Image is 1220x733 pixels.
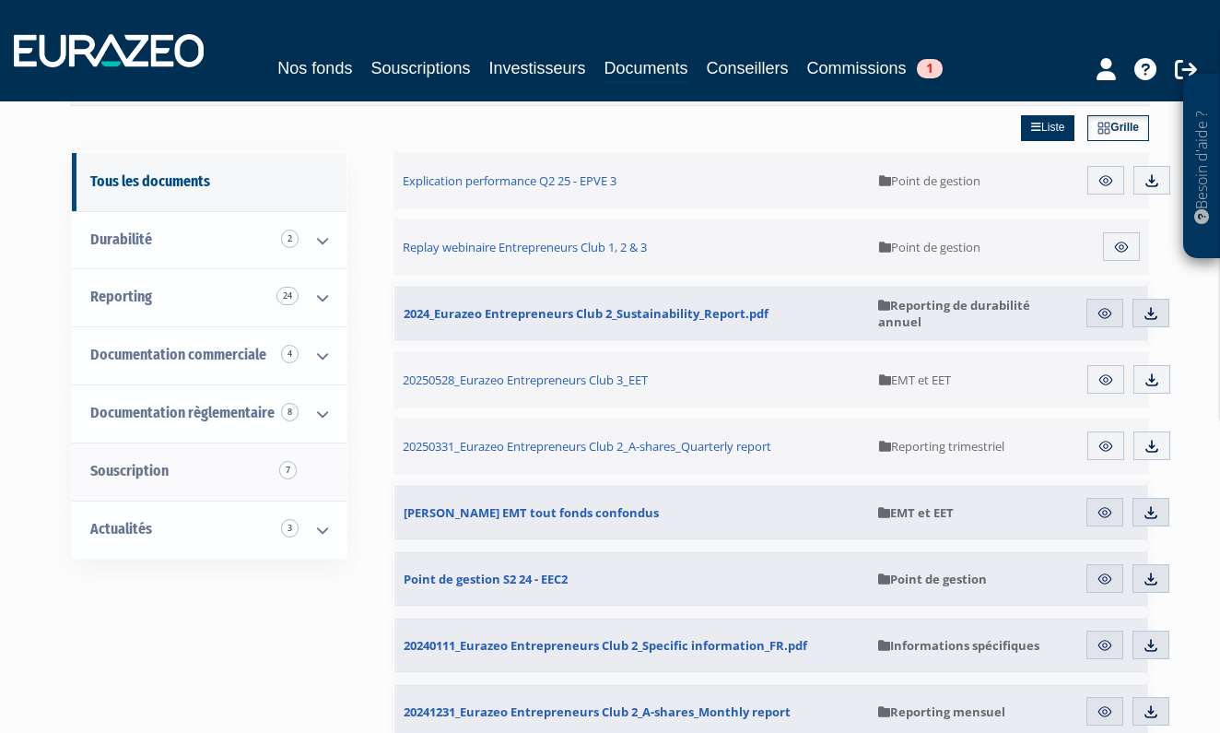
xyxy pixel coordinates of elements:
span: EMT et EET [878,504,954,521]
span: Informations spécifiques [878,637,1039,654]
a: Documentation règlementaire 8 [72,384,346,443]
a: [PERSON_NAME] EMT tout fonds confondus [394,485,869,540]
img: download.svg [1143,637,1159,654]
span: Durabilité [90,231,152,248]
img: download.svg [1143,305,1159,322]
span: 3 [281,519,299,538]
span: Actualités [90,520,152,538]
img: eye.svg [1097,571,1113,587]
img: eye.svg [1097,637,1113,654]
a: Actualités 3 [72,501,346,559]
span: Reporting de durabilité annuel [878,297,1063,330]
span: 2 [281,230,299,248]
a: Investisseurs [488,55,585,81]
span: 20241231_Eurazeo Entrepreneurs Club 2_A-shares_Monthly report [404,703,791,720]
a: 20250528_Eurazeo Entrepreneurs Club 3_EET [393,351,870,408]
span: Explication performance Q2 25 - EPVE 3 [403,172,616,189]
span: Documentation commerciale [90,346,266,363]
span: 4 [281,345,299,363]
span: 8 [281,403,299,421]
img: download.svg [1143,504,1159,521]
span: 20250528_Eurazeo Entrepreneurs Club 3_EET [403,372,648,388]
span: Replay webinaire Entrepreneurs Club 1, 2 & 3 [403,239,647,255]
span: [PERSON_NAME] EMT tout fonds confondus [404,504,659,521]
span: 7 [279,461,297,479]
img: eye.svg [1113,239,1130,255]
a: Reporting 24 [72,268,346,326]
img: eye.svg [1097,172,1114,189]
span: Point de gestion [878,571,987,587]
a: Souscription7 [72,443,346,501]
a: Liste [1021,115,1074,141]
span: EMT et EET [879,372,951,388]
a: 2024_Eurazeo Entrepreneurs Club 2_Sustainability_Report.pdf [394,286,869,341]
a: Conseillers [707,55,789,81]
a: Explication performance Q2 25 - EPVE 3 [393,152,870,209]
span: Reporting mensuel [878,703,1005,720]
img: eye.svg [1097,305,1113,322]
img: download.svg [1144,372,1160,388]
a: 20240111_Eurazeo Entrepreneurs Club 2_Specific information_FR.pdf [394,618,869,673]
a: Nos fonds [277,55,352,81]
img: grid.svg [1097,122,1110,135]
span: 20240111_Eurazeo Entrepreneurs Club 2_Specific information_FR.pdf [404,637,807,654]
img: download.svg [1143,571,1159,587]
span: 24 [276,287,299,305]
a: Commissions1 [807,55,943,81]
p: Besoin d'aide ? [1191,84,1213,250]
a: 20250331_Eurazeo Entrepreneurs Club 2_A-shares_Quarterly report [393,418,870,475]
a: Durabilité 2 [72,211,346,269]
img: 1732889491-logotype_eurazeo_blanc_rvb.png [14,34,204,67]
img: eye.svg [1097,438,1114,455]
img: eye.svg [1097,703,1113,720]
a: Point de gestion S2 24 - EEC2 [394,551,869,607]
span: 20250331_Eurazeo Entrepreneurs Club 2_A-shares_Quarterly report [403,438,771,455]
img: download.svg [1144,438,1160,455]
a: Replay webinaire Entrepreneurs Club 1, 2 & 3 [393,219,870,276]
a: Documents [604,55,688,84]
img: eye.svg [1097,504,1113,521]
span: Point de gestion [879,239,980,255]
span: Souscription [90,462,169,479]
span: Reporting trimestriel [879,438,1004,455]
span: Reporting [90,288,152,305]
a: Tous les documents [72,153,346,211]
img: eye.svg [1097,372,1114,388]
a: Souscriptions [370,55,470,81]
span: Point de gestion [879,172,980,189]
span: 1 [917,59,943,78]
img: download.svg [1144,172,1160,189]
span: 2024_Eurazeo Entrepreneurs Club 2_Sustainability_Report.pdf [404,305,768,322]
span: Documentation règlementaire [90,404,275,421]
a: Documentation commerciale 4 [72,326,346,384]
span: Point de gestion S2 24 - EEC2 [404,571,568,587]
img: download.svg [1143,703,1159,720]
a: Grille [1087,115,1149,141]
